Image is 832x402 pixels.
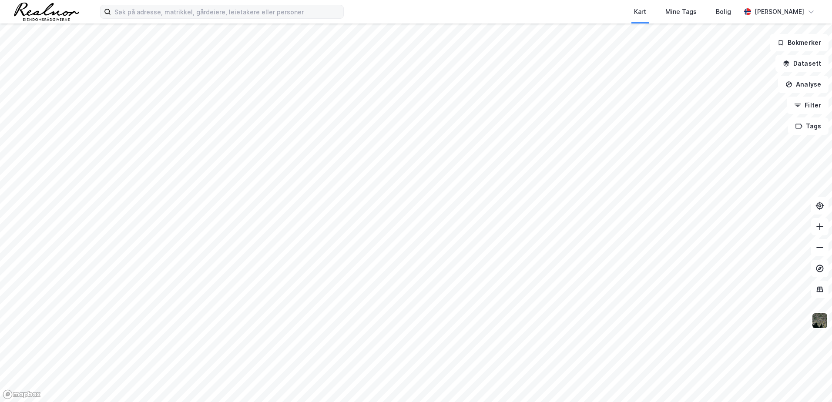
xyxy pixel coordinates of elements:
[755,7,804,17] div: [PERSON_NAME]
[775,55,829,72] button: Datasett
[716,7,731,17] div: Bolig
[812,312,828,329] img: 9k=
[111,5,343,18] input: Søk på adresse, matrikkel, gårdeiere, leietakere eller personer
[665,7,697,17] div: Mine Tags
[788,360,832,402] div: Kontrollprogram for chat
[788,117,829,135] button: Tags
[634,7,646,17] div: Kart
[3,389,41,399] a: Mapbox homepage
[787,97,829,114] button: Filter
[14,3,79,21] img: realnor-logo.934646d98de889bb5806.png
[770,34,829,51] button: Bokmerker
[778,76,829,93] button: Analyse
[788,360,832,402] iframe: Chat Widget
